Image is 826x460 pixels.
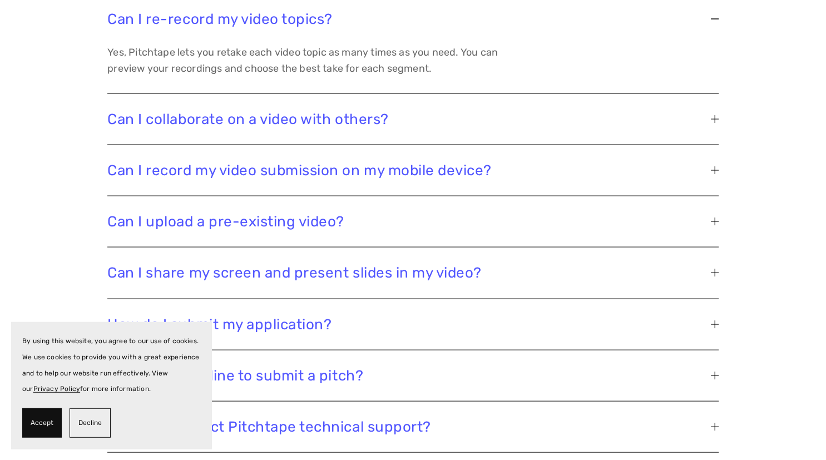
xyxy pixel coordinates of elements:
[78,415,102,431] span: Decline
[22,333,200,397] p: By using this website, you agree to our use of cookies. We use cookies to provide you with a grea...
[107,11,710,28] span: Can I re-record my video topics?
[70,408,111,438] button: Decline
[770,407,826,460] iframe: Chat Widget
[107,316,710,333] span: How do I submit my application?
[22,408,62,438] button: Accept
[107,350,718,401] button: Is there a deadline to submit a pitch?
[107,44,535,77] p: Yes, Pitchtape lets you retake each video topic as many times as you need. You can preview your r...
[107,162,710,179] span: Can I record my video submission on my mobile device?
[107,418,710,436] span: How do I contact Pitchtape technical support?
[107,111,710,128] span: Can I collaborate on a video with others?
[107,213,710,230] span: Can I upload a pre-existing video?
[107,299,718,350] button: How do I submit my application?
[107,264,710,281] span: Can I share my screen and present slides in my video?
[107,367,710,384] span: Is there a deadline to submit a pitch?
[11,322,211,449] section: Cookie banner
[107,402,718,452] button: How do I contact Pitchtape technical support?
[107,44,718,93] div: Can I re-record my video topics?
[107,248,718,298] button: Can I share my screen and present slides in my video?
[107,196,718,247] button: Can I upload a pre-existing video?
[31,415,53,431] span: Accept
[107,94,718,145] button: Can I collaborate on a video with others?
[33,385,81,393] a: Privacy Policy
[107,145,718,196] button: Can I record my video submission on my mobile device?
